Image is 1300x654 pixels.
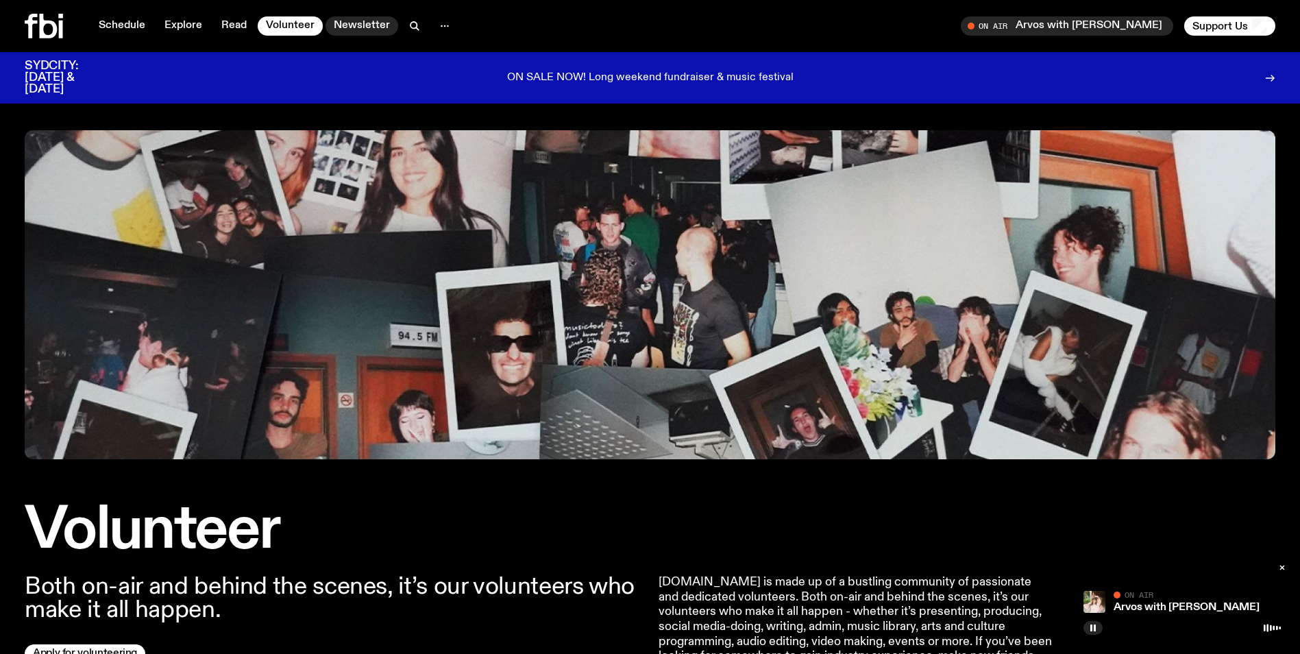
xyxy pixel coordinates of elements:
span: On Air [1125,590,1153,599]
a: Schedule [90,16,154,36]
h3: SYDCITY: [DATE] & [DATE] [25,60,112,95]
a: Explore [156,16,210,36]
img: A collage of photographs and polaroids showing FBI volunteers. [25,130,1275,459]
a: Read [213,16,255,36]
a: Newsletter [326,16,398,36]
p: Both on-air and behind the scenes, it’s our volunteers who make it all happen. [25,575,642,622]
span: Support Us [1192,20,1248,32]
a: Arvos with [PERSON_NAME] [1114,602,1260,613]
a: Volunteer [258,16,323,36]
h1: Volunteer [25,503,642,559]
p: ON SALE NOW! Long weekend fundraiser & music festival [507,72,794,84]
button: Support Us [1184,16,1275,36]
img: Maleeka stands outside on a balcony. She is looking at the camera with a serious expression, and ... [1083,591,1105,613]
button: On AirArvos with [PERSON_NAME] [961,16,1173,36]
